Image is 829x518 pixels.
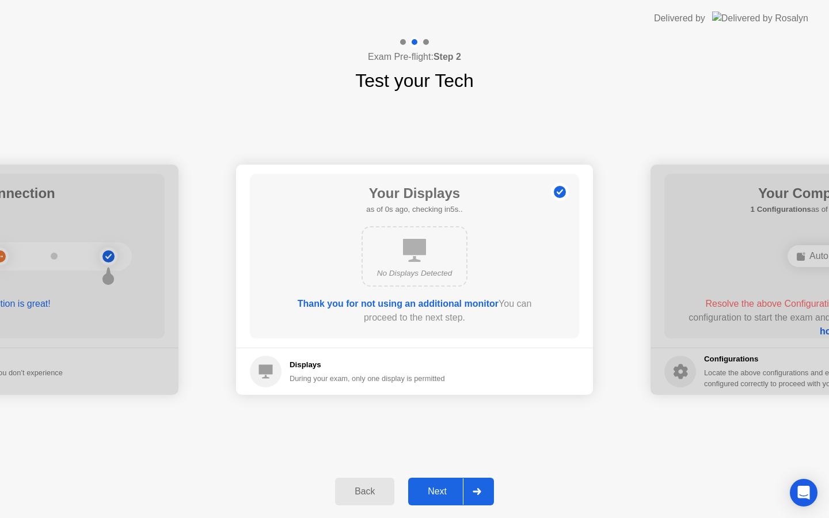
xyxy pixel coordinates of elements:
[372,268,457,279] div: No Displays Detected
[433,52,461,62] b: Step 2
[298,299,499,308] b: Thank you for not using an additional monitor
[368,50,461,64] h4: Exam Pre-flight:
[366,204,462,215] h5: as of 0s ago, checking in5s..
[339,486,391,497] div: Back
[355,67,474,94] h1: Test your Tech
[335,478,394,505] button: Back
[408,478,494,505] button: Next
[283,297,546,325] div: You can proceed to the next step.
[654,12,705,25] div: Delivered by
[366,183,462,204] h1: Your Displays
[290,373,445,384] div: During your exam, only one display is permitted
[712,12,808,25] img: Delivered by Rosalyn
[790,479,817,506] div: Open Intercom Messenger
[412,486,463,497] div: Next
[290,359,445,371] h5: Displays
